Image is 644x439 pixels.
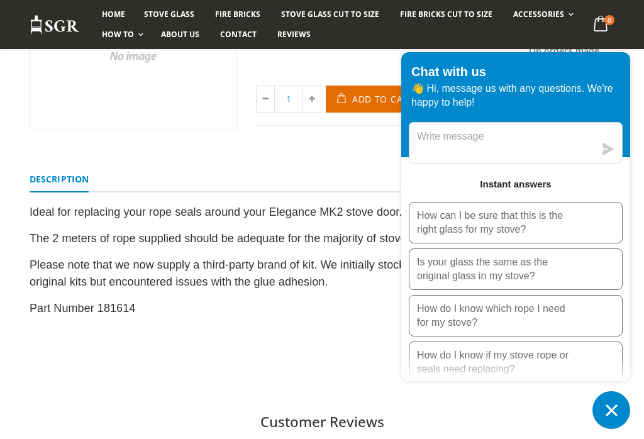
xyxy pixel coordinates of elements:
[397,52,634,429] inbox-online-store-chat: Shopify online store chat
[352,93,414,105] span: Add to Cart
[513,9,564,19] span: Accessories
[30,258,436,288] span: Please note that we now supply a third-party brand of kit. We initially stocked the original kits...
[215,9,260,19] span: Fire Bricks
[135,4,204,25] a: Stove Glass
[92,25,150,45] a: How To
[102,9,125,19] span: Home
[268,25,320,45] a: Reviews
[30,206,402,218] span: Ideal for replacing your rope seals around your Elegance MK2 stove door.
[30,232,416,245] span: The 2 meters of rope supplied should be adequate for the majority of stoves.
[30,302,135,314] span: Part Number 181614
[92,4,135,25] a: Home
[589,13,614,37] a: 0
[102,29,134,40] span: How To
[326,86,425,113] button: Add to Cart
[281,9,379,19] span: Stove Glass Cut To Size
[144,9,194,19] span: Stove Glass
[400,9,492,19] span: Fire Bricks Cut To Size
[272,4,388,25] a: Stove Glass Cut To Size
[206,4,270,25] a: Fire Bricks
[220,29,257,40] span: Contact
[30,167,89,192] a: Description
[152,25,209,45] a: About us
[30,14,80,35] img: Stove Glass Replacement
[391,4,502,25] a: Fire Bricks Cut To Size
[161,29,199,40] span: About us
[604,15,614,25] span: 0
[10,412,634,432] h2: Customer Reviews
[504,4,580,25] a: Accessories
[277,29,311,40] span: Reviews
[211,25,266,45] a: Contact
